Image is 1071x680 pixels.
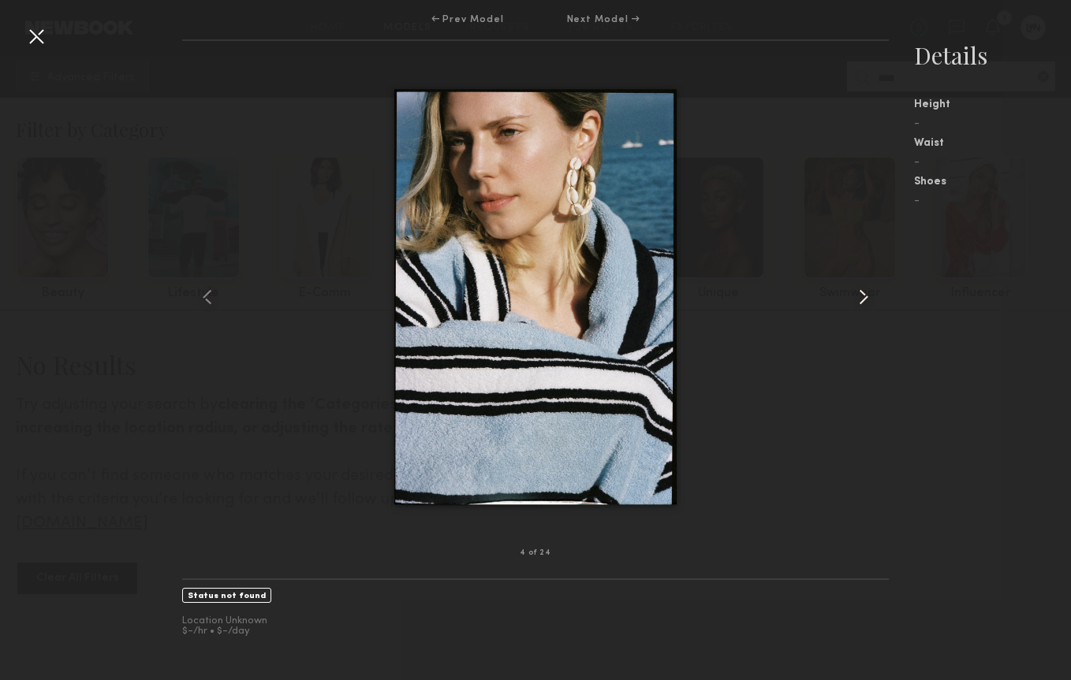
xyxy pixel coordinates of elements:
[914,39,1071,71] div: Details
[182,588,271,603] div: Status not found
[182,616,271,626] div: Location Unknown
[914,118,1071,129] div: -
[520,549,550,557] div: 4 of 24
[914,157,1071,168] div: -
[914,177,1071,188] div: Shoes
[914,99,1071,110] div: Height
[914,138,1071,149] div: Waist
[182,626,271,637] div: $-/hr • $-/day
[914,195,1071,206] div: -
[567,13,640,27] div: Next Model →
[431,13,504,27] div: ← Prev Model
